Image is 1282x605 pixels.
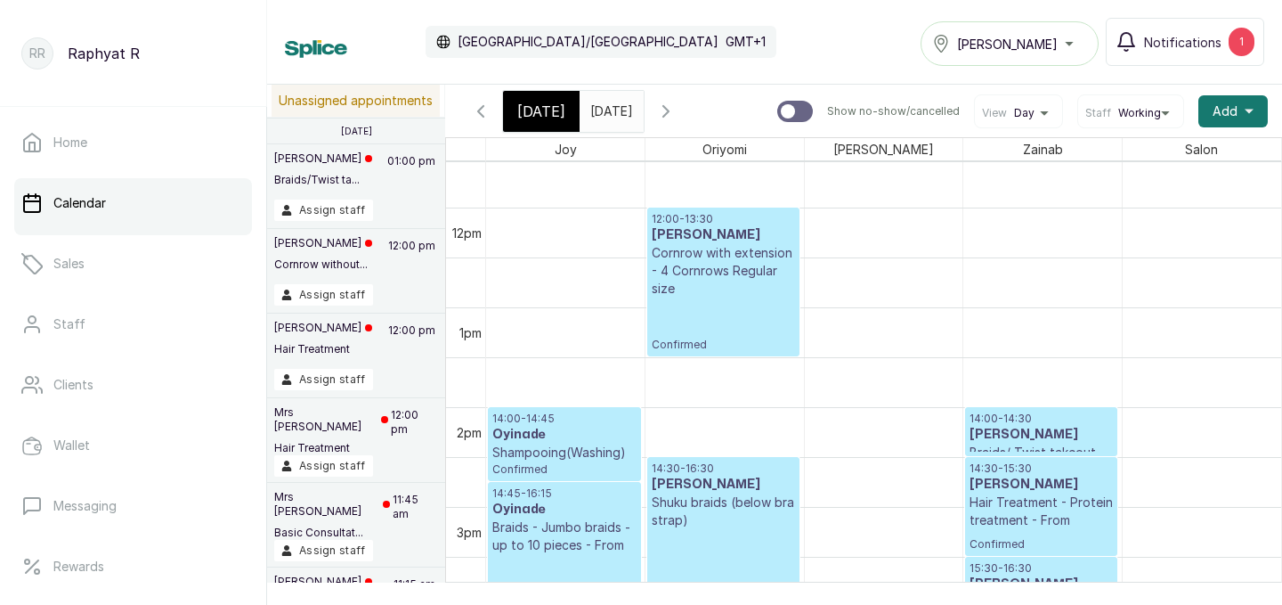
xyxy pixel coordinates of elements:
[274,151,372,166] p: [PERSON_NAME]
[453,423,485,442] div: 2pm
[492,444,637,462] p: Shampooing(Washing)
[274,258,372,272] p: Cornrow without...
[274,405,388,434] p: Mrs [PERSON_NAME]
[1085,106,1111,120] span: Staff
[551,138,580,160] span: Joy
[652,476,795,494] h3: [PERSON_NAME]
[274,455,373,477] button: Assign staff
[390,490,438,540] p: 11:45 am
[274,490,390,519] p: Mrs [PERSON_NAME]
[1213,102,1237,120] span: Add
[14,299,252,349] a: Staff
[492,486,637,501] p: 14:45 - 16:15
[274,284,373,306] button: Assign staff
[29,45,45,62] p: RR
[726,33,766,51] p: GMT+1
[274,526,390,540] p: Basic Consultat...
[274,369,373,390] button: Assign staff
[272,85,440,117] p: Unassigned appointments
[652,462,795,476] p: 14:30 - 16:30
[53,315,85,333] p: Staff
[492,462,637,477] span: Confirmed
[274,173,372,187] p: Braids/Twist ta...
[14,178,252,228] a: Calendar
[274,575,372,589] p: [PERSON_NAME]
[492,501,637,519] h3: Oyinade
[14,421,252,470] a: Wallet
[388,405,438,455] p: 12:00 pm
[921,21,1099,66] button: [PERSON_NAME]
[1144,33,1221,52] span: Notifications
[970,537,1113,552] span: Confirmed
[14,118,252,168] a: Home
[517,101,565,122] span: [DATE]
[456,323,485,342] div: 1pm
[274,540,373,561] button: Assign staff
[458,33,718,51] p: [GEOGRAPHIC_DATA]/[GEOGRAPHIC_DATA]
[492,519,637,554] p: Braids - Jumbo braids - up to 10 pieces - From
[970,462,1113,476] p: 14:30 - 15:30
[385,151,438,200] p: 01:00 pm
[453,523,485,542] div: 3pm
[68,43,140,64] p: Raphyat R
[970,494,1113,529] p: Hair Treatment - Protein treatment - From
[492,412,637,426] p: 14:00 - 14:45
[970,476,1113,494] h3: [PERSON_NAME]
[1085,106,1176,120] button: StaffWorking
[1106,18,1264,66] button: Notifications1
[970,412,1113,426] p: 14:00 - 14:30
[14,360,252,410] a: Clients
[14,542,252,592] a: Rewards
[274,200,373,221] button: Assign staff
[274,342,372,356] p: Hair Treatment
[970,426,1113,444] h3: [PERSON_NAME]
[1014,106,1035,120] span: Day
[274,236,372,250] p: [PERSON_NAME]
[385,236,438,284] p: 12:00 pm
[503,91,580,132] div: [DATE]
[53,194,106,212] p: Calendar
[652,226,795,244] h3: [PERSON_NAME]
[341,126,372,136] p: [DATE]
[53,134,87,151] p: Home
[385,321,438,369] p: 12:00 pm
[970,561,1113,576] p: 15:30 - 16:30
[652,212,795,226] p: 12:00 - 13:30
[827,104,960,119] p: Show no-show/cancelled
[449,224,485,242] div: 12pm
[53,255,85,273] p: Sales
[699,138,751,160] span: Oriyomi
[1198,95,1268,127] button: Add
[830,138,937,160] span: [PERSON_NAME]
[274,321,372,335] p: [PERSON_NAME]
[982,106,1055,120] button: ViewDay
[970,444,1113,497] p: Braids/ Twist takeout - Medium cornrows takeout
[274,441,388,455] p: Hair Treatment
[53,558,104,576] p: Rewards
[652,244,795,298] p: Cornrow with extension - 4 Cornrows Regular size
[970,576,1113,593] h3: [PERSON_NAME]
[53,437,90,454] p: Wallet
[1118,106,1161,120] span: Working
[1181,138,1221,160] span: Salon
[14,239,252,289] a: Sales
[53,376,93,394] p: Clients
[957,35,1058,53] span: [PERSON_NAME]
[982,106,1007,120] span: View
[492,426,637,444] h3: Oyinade
[1019,138,1067,160] span: Zainab
[14,481,252,531] a: Messaging
[1229,28,1254,56] div: 1
[53,497,117,515] p: Messaging
[652,494,795,529] p: Shuku braids (below bra strap)
[652,338,795,352] span: Confirmed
